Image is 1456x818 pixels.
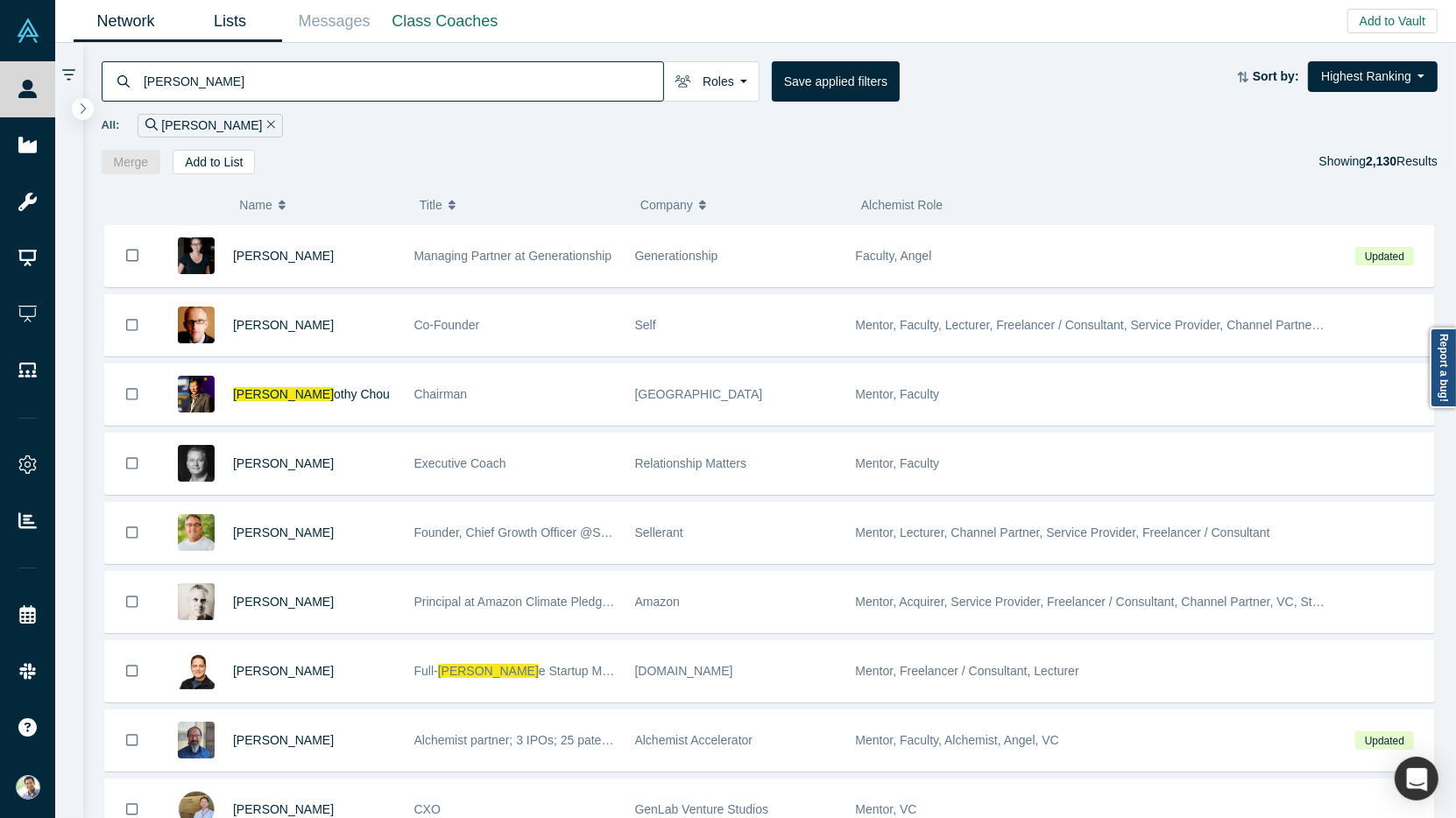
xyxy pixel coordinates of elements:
span: Self [635,318,656,332]
span: Co-Founder [414,318,480,332]
span: [GEOGRAPHIC_DATA] [635,387,763,401]
span: Mentor, Faculty, Lecturer, Freelancer / Consultant, Service Provider, Channel Partner, Corporate ... [856,318,1431,332]
button: Bookmark [105,364,159,425]
span: [PERSON_NAME] [438,664,539,678]
img: Timothy Chou's Profile Image [178,376,215,413]
button: Name [239,187,401,223]
span: Alchemist partner; 3 IPOs; 25 patents; VC and angel; early Google eng [414,733,800,747]
span: All: [102,116,120,134]
span: Alchemist Role [861,198,943,212]
span: GenLab Venture Studios [635,802,769,816]
button: Company [640,187,843,223]
span: othy Chou [334,387,390,401]
a: [PERSON_NAME] [233,595,334,609]
button: Roles [663,61,760,102]
span: [DOMAIN_NAME] [635,664,733,678]
button: Add to Vault [1347,9,1438,33]
span: Sellerant [635,525,683,539]
span: Chairman [414,387,468,401]
a: [PERSON_NAME] [233,456,334,470]
button: Remove Filter [262,116,275,136]
span: Relationship Matters [635,456,747,470]
a: [PERSON_NAME] [233,802,334,816]
a: [PERSON_NAME] [233,525,334,539]
img: Kenan Rappuchi's Profile Image [178,514,215,551]
button: Bookmark [105,295,159,356]
span: Mentor, VC [856,802,917,816]
div: [PERSON_NAME] [138,114,283,138]
a: [PERSON_NAME]othy Chou [233,387,390,401]
strong: 2,130 [1366,154,1396,168]
span: Title [420,187,442,223]
strong: Sort by: [1253,69,1299,83]
span: Faculty, Angel [856,249,932,263]
span: Full- [414,664,438,678]
a: Class Coaches [386,1,504,42]
button: Title [420,187,622,223]
span: Name [239,187,272,223]
a: [PERSON_NAME] [233,733,334,747]
span: Mentor, Lecturer, Channel Partner, Service Provider, Freelancer / Consultant [856,525,1270,539]
span: e Startup Mentor & Coach [539,664,681,678]
div: Showing [1319,150,1438,174]
button: Bookmark [105,434,159,494]
span: Company [640,187,693,223]
a: Network [74,1,178,42]
button: Bookmark [105,710,159,771]
span: Results [1366,154,1438,168]
span: Principal at Amazon Climate Pledge Fund [414,595,640,609]
a: Lists [178,1,282,42]
a: [PERSON_NAME] [233,318,334,332]
span: Mentor, Freelancer / Consultant, Lecturer [856,664,1079,678]
img: Samir Ghosh's Profile Image [178,652,215,689]
span: CXO [414,802,441,816]
img: Ravi Belani's Account [16,775,40,800]
img: Alchemist Vault Logo [16,18,40,43]
img: Adam Sah's Profile Image [178,722,215,758]
span: Executive Coach [414,456,506,470]
img: Nick Ellis's Profile Image [178,583,215,620]
button: Bookmark [105,225,159,286]
img: Rachel Chalmers's Profile Image [178,237,215,274]
button: Add to List [173,150,255,174]
span: Founder, Chief Growth Officer @Sellerant [414,525,641,539]
button: Merge [102,150,161,174]
span: Amazon [635,595,680,609]
a: [PERSON_NAME] [233,664,334,678]
button: Bookmark [105,572,159,632]
button: Bookmark [105,503,159,563]
span: Updated [1355,731,1413,750]
span: Alchemist Accelerator [635,733,753,747]
img: Carl Orthlieb's Profile Image [178,445,215,482]
span: Mentor, Faculty, Alchemist, Angel, VC [856,733,1059,747]
a: Messages [282,1,386,42]
button: Bookmark [105,641,159,702]
input: Search by name, title, company, summary, expertise, investment criteria or topics of focus [142,60,663,102]
span: Mentor, Faculty [856,387,940,401]
span: Managing Partner at Generationship [414,249,612,263]
img: Robert Winder's Profile Image [178,307,215,343]
a: [PERSON_NAME] [233,249,334,263]
button: Highest Ranking [1308,61,1438,92]
span: Generationship [635,249,718,263]
button: Save applied filters [772,61,900,102]
span: Updated [1355,247,1413,265]
span: [PERSON_NAME] [233,387,334,401]
a: Report a bug! [1430,328,1456,408]
span: Mentor, Faculty [856,456,940,470]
